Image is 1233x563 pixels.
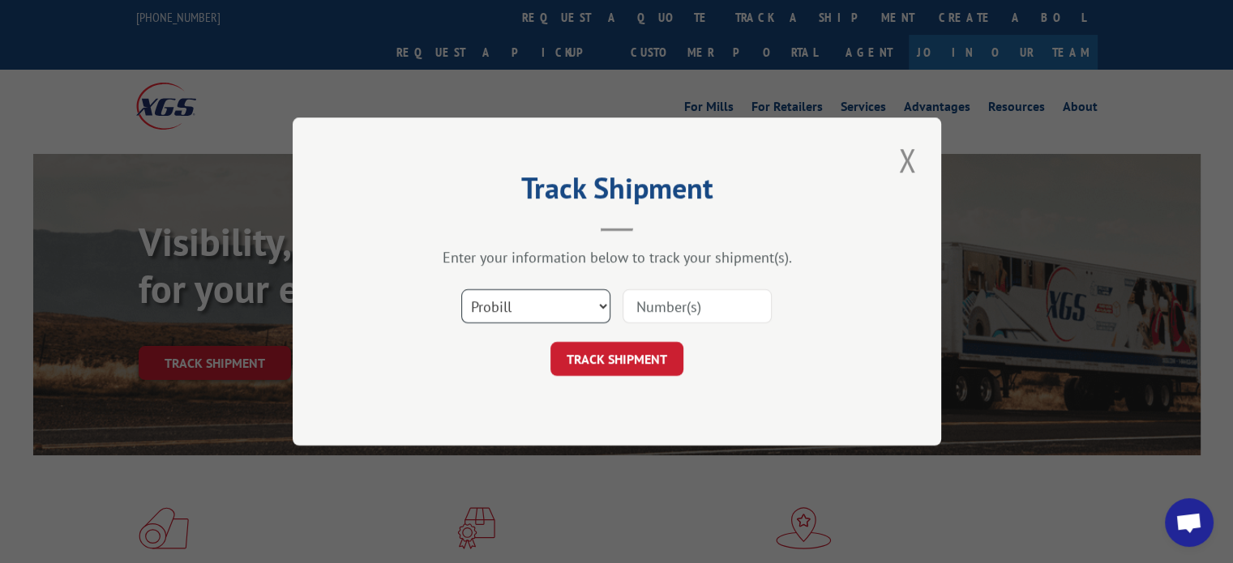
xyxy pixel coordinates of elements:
[623,289,772,323] input: Number(s)
[1165,498,1214,547] a: Open chat
[374,177,860,207] h2: Track Shipment
[550,342,683,376] button: TRACK SHIPMENT
[374,248,860,267] div: Enter your information below to track your shipment(s).
[893,138,921,182] button: Close modal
